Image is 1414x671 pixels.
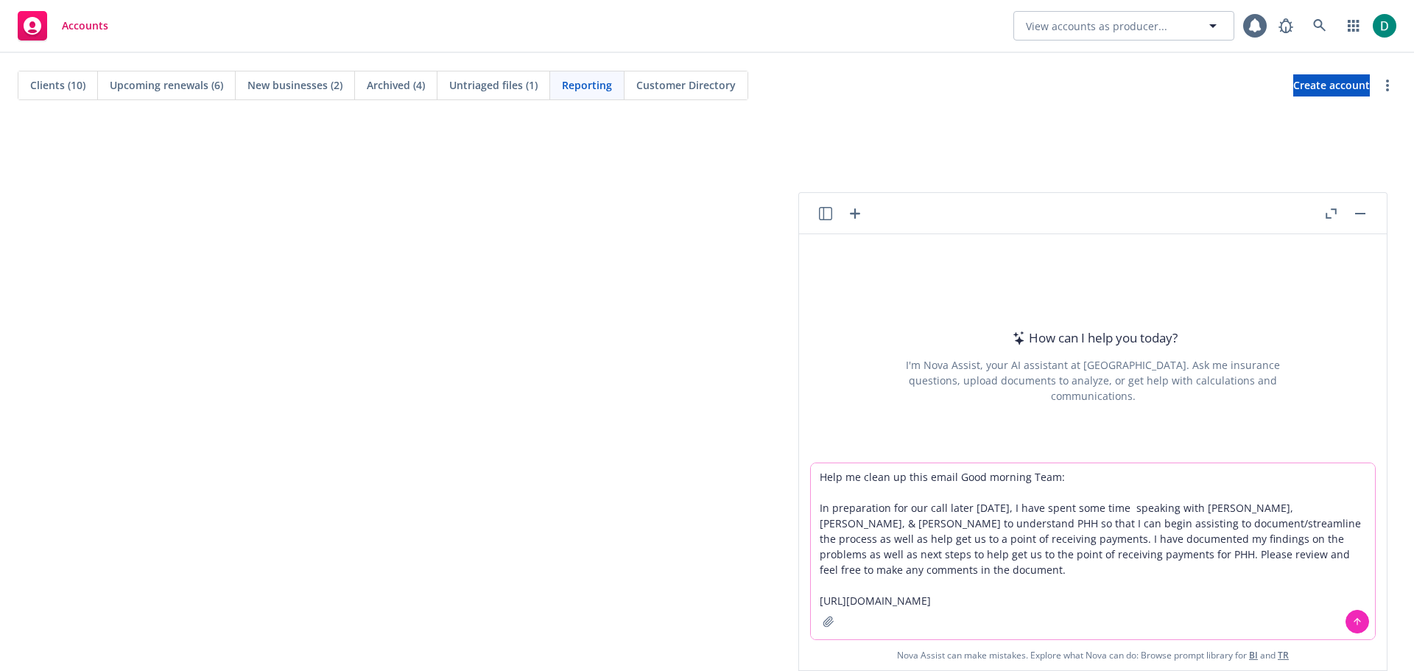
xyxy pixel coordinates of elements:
a: Accounts [12,5,114,46]
span: View accounts as producer... [1026,18,1167,34]
span: Customer Directory [636,77,736,93]
a: more [1379,77,1396,94]
textarea: Help me clean up this email Good morning Team: In preparation for our call later [DATE], I have s... [811,463,1375,639]
span: Archived (4) [367,77,425,93]
a: Report a Bug [1271,11,1301,41]
span: Accounts [62,20,108,32]
a: Search [1305,11,1334,41]
a: Switch app [1339,11,1368,41]
button: View accounts as producer... [1013,11,1234,41]
a: TR [1278,649,1289,661]
img: photo [1373,14,1396,38]
span: Upcoming renewals (6) [110,77,223,93]
div: How can I help you today? [1008,329,1178,348]
span: Nova Assist can make mistakes. Explore what Nova can do: Browse prompt library for and [805,640,1381,670]
a: BI [1249,649,1258,661]
span: Clients (10) [30,77,85,93]
span: Untriaged files (1) [449,77,538,93]
a: Create account [1293,74,1370,96]
div: I'm Nova Assist, your AI assistant at [GEOGRAPHIC_DATA]. Ask me insurance questions, upload docum... [886,357,1300,404]
span: New businesses (2) [247,77,342,93]
span: Reporting [562,77,612,93]
iframe: Hex Dashboard 1 [15,133,1399,656]
span: Create account [1293,71,1370,99]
